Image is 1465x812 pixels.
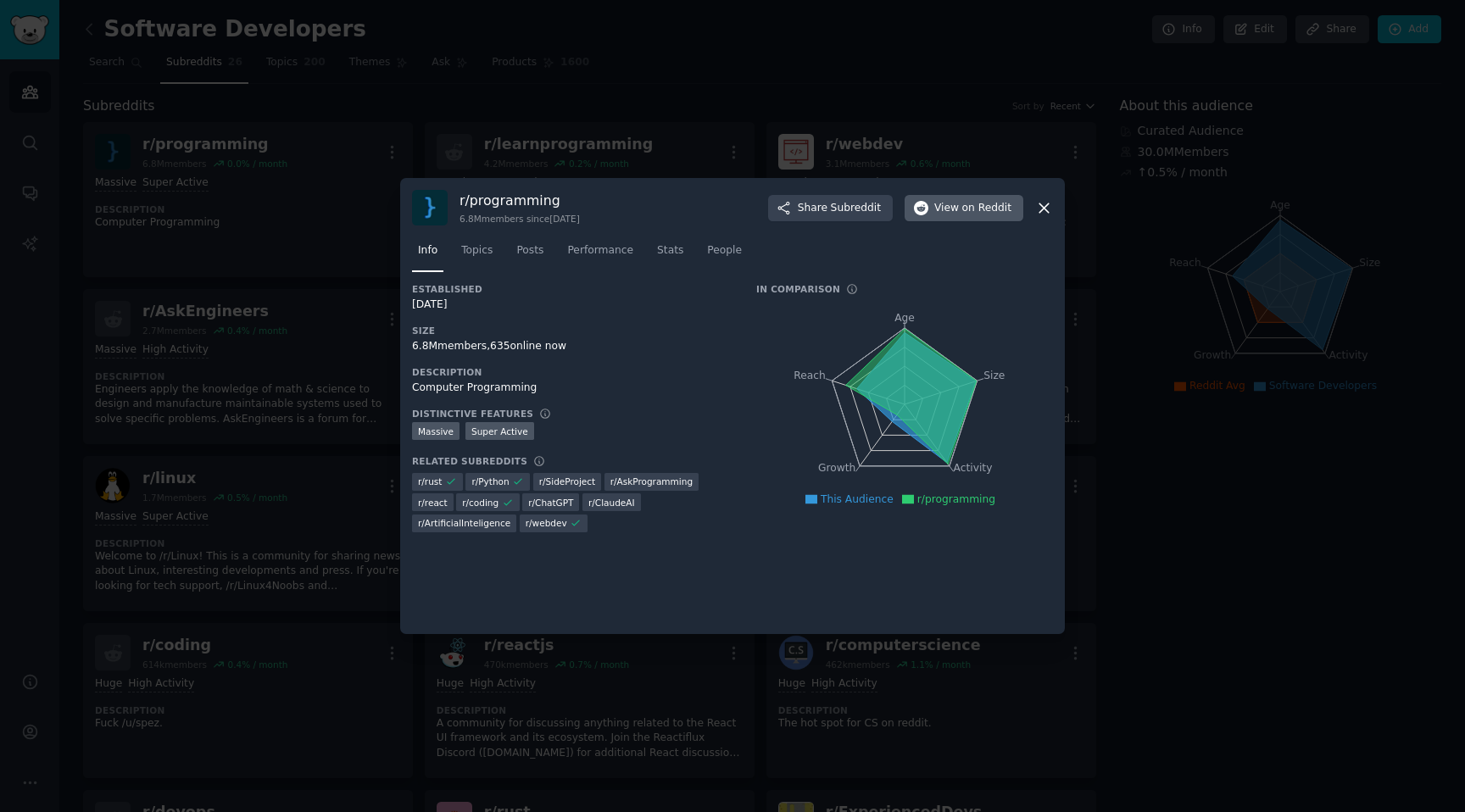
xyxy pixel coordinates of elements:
span: This Audience [821,493,894,505]
span: Topics [461,243,493,259]
img: programming [412,190,448,225]
span: r/ ChatGPT [528,497,573,509]
a: Info [412,237,443,272]
div: Computer Programming [412,381,732,396]
span: r/ AskProgramming [610,476,693,487]
a: Topics [455,237,499,272]
h3: r/ programming [460,192,580,209]
span: r/ coding [462,497,499,509]
tspan: Growth [818,463,855,475]
span: People [707,243,742,259]
button: ShareSubreddit [768,195,893,222]
span: View [934,201,1011,216]
h3: Distinctive Features [412,408,533,420]
tspan: Activity [954,463,993,475]
span: r/ Python [471,476,509,487]
h3: Size [412,325,732,336]
tspan: Age [894,312,915,324]
span: r/ webdev [526,517,567,529]
a: Posts [510,237,549,272]
span: Share [798,201,881,216]
button: Viewon Reddit [905,195,1023,222]
a: Stats [651,237,689,272]
tspan: Reach [794,370,826,381]
div: Super Active [465,422,534,440]
span: r/ ClaudeAI [588,497,635,509]
span: r/ ArtificialInteligence [418,517,510,529]
a: Performance [561,237,639,272]
div: [DATE] [412,298,732,313]
span: Stats [657,243,683,259]
div: 6.8M members since [DATE] [460,213,580,225]
span: r/programming [917,493,995,505]
h3: Related Subreddits [412,455,527,467]
span: Subreddit [831,201,881,216]
span: r/ SideProject [539,476,596,487]
span: Info [418,243,437,259]
span: Posts [516,243,543,259]
div: 6.8M members, 635 online now [412,339,732,354]
span: r/ react [418,497,448,509]
span: on Reddit [962,201,1011,216]
a: People [701,237,748,272]
tspan: Size [983,370,1005,381]
h3: Description [412,366,732,378]
div: Massive [412,422,460,440]
span: Performance [567,243,633,259]
h3: In Comparison [756,283,840,295]
h3: Established [412,283,732,295]
span: r/ rust [418,476,442,487]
